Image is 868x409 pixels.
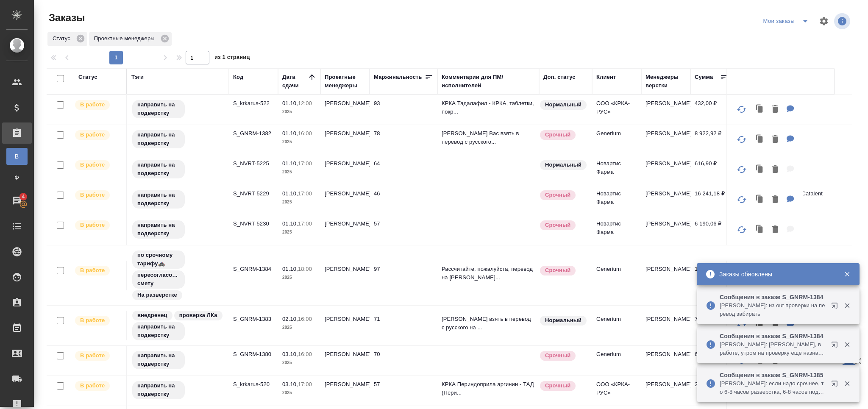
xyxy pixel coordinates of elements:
[320,261,370,290] td: [PERSON_NAME]
[732,189,752,210] button: Обновить
[298,160,312,167] p: 17:00
[6,169,28,186] a: Ф
[179,311,217,320] p: проверка ЛКа
[282,316,298,322] p: 02.10,
[645,73,686,90] div: Менеджеры верстки
[761,14,814,28] div: split button
[137,100,180,117] p: направить на подверстку
[370,261,437,290] td: 97
[539,129,588,141] div: Выставляется автоматически, если на указанный объем услуг необходимо больше времени в стандартном...
[80,316,105,325] p: В работе
[282,160,298,167] p: 01.10,
[233,189,274,198] p: S_NVRT-5229
[320,346,370,376] td: [PERSON_NAME]
[137,131,180,147] p: направить на подверстку
[17,192,30,201] span: 4
[131,380,225,400] div: направить на подверстку
[320,215,370,245] td: [PERSON_NAME]
[298,381,312,387] p: 17:00
[838,380,856,387] button: Закрыть
[732,99,752,120] button: Обновить
[137,161,180,178] p: направить на подверстку
[282,108,316,116] p: 2025
[74,189,122,201] div: Выставляет ПМ после принятия заказа от КМа
[690,376,733,406] td: 26 136,00 ₽
[539,265,588,276] div: Выставляется автоматически, если на указанный объем услуг необходимо больше времени в стандартном...
[370,125,437,155] td: 78
[137,251,180,268] p: по срочному тарифу🚓
[690,261,733,290] td: 11 324,20 ₽
[732,129,752,150] button: Обновить
[282,198,316,206] p: 2025
[214,52,250,64] span: из 1 страниц
[545,191,570,199] p: Срочный
[94,34,158,43] p: Проектные менеджеры
[596,73,616,81] div: Клиент
[137,191,180,208] p: направить на подверстку
[131,189,225,209] div: направить на подверстку
[838,341,856,348] button: Закрыть
[74,265,122,276] div: Выставляет ПМ после принятия заказа от КМа
[80,191,105,199] p: В работе
[282,389,316,397] p: 2025
[752,191,768,209] button: Клонировать
[596,265,637,273] p: Generium
[370,155,437,185] td: 64
[442,129,535,146] p: [PERSON_NAME] Вас взять в перевод с русского...
[442,265,535,282] p: Рассчитайте, пожалуйста, перевод на [PERSON_NAME]...
[370,311,437,340] td: 71
[137,271,180,288] p: пересогласовать смету
[545,100,581,109] p: Нормальный
[320,185,370,215] td: [PERSON_NAME]
[74,350,122,362] div: Выставляет ПМ после принятия заказа от КМа
[74,220,122,231] div: Выставляет ПМ после принятия заказа от КМа
[282,130,298,136] p: 01.10,
[320,95,370,125] td: [PERSON_NAME]
[782,131,798,148] button: Для ПМ: Просим Вас взять в перевод с русского на английский документ во вложении. Срок: 01.10.2025
[233,350,274,359] p: S_GNRM-1380
[11,152,23,161] span: В
[782,101,798,118] button: Для ПМ: КРКА Тадалафил - КРКА, таблетки, покрытые пленочной оболочкой, 5 мг, 10 мг, 20 мг (ЕАЭС)
[539,315,588,326] div: Статус по умолчанию для стандартных заказов
[768,161,782,178] button: Удалить
[690,346,733,376] td: 63 631,63 ₽
[826,297,846,317] button: Открыть в новой вкладке
[690,185,733,215] td: 16 241,18 ₽
[298,266,312,272] p: 18:00
[80,266,105,275] p: В работе
[645,265,686,273] p: [PERSON_NAME]
[720,301,826,318] p: [PERSON_NAME]: из out проверки на перевод забирать
[137,323,180,339] p: направить на подверстку
[282,138,316,146] p: 2025
[442,99,535,116] p: КРКА Тадалафил - КРКА, таблетки, покр...
[80,100,105,109] p: В работе
[645,380,686,389] p: [PERSON_NAME]
[720,340,826,357] p: [PERSON_NAME]: [PERSON_NAME], в работе, утром на проверку еще назначила - с 8 до 9 [PERSON_NAME] ...
[539,99,588,111] div: Статус по умолчанию для стандартных заказов
[596,220,637,236] p: Новартис Фарма
[137,311,167,320] p: внедренец
[545,131,570,139] p: Срочный
[80,381,105,390] p: В работе
[47,11,85,25] span: Заказы
[89,32,172,46] div: Проектные менеджеры
[53,34,73,43] p: Статус
[298,130,312,136] p: 16:00
[543,73,576,81] div: Доп. статус
[690,125,733,155] td: 8 922,92 ₽
[539,350,588,362] div: Выставляется автоматически, если на указанный объем услуг необходимо больше времени в стандартном...
[690,311,733,340] td: 7 953,45 ₽
[282,273,316,282] p: 2025
[768,221,782,239] button: Удалить
[282,100,298,106] p: 01.10,
[645,315,686,323] p: [PERSON_NAME]
[282,381,298,387] p: 03.10,
[442,315,535,332] p: [PERSON_NAME] взять в перевод с русского на ...
[282,190,298,197] p: 01.10,
[732,159,752,180] button: Обновить
[370,95,437,125] td: 93
[282,220,298,227] p: 01.10,
[695,73,713,81] div: Сумма
[137,381,180,398] p: направить на подверстку
[539,159,588,171] div: Статус по умолчанию для стандартных заказов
